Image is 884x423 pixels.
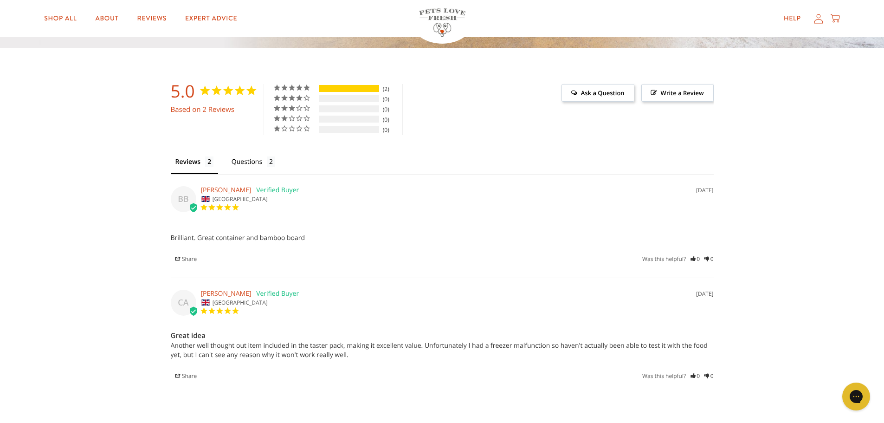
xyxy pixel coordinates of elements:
span: Based on 2 Reviews [171,104,234,116]
a: Rate review as helpful [690,255,700,263]
i: 0 [690,254,700,264]
h3: Great idea [171,330,714,341]
img: Pets Love Fresh [419,8,465,37]
strong: [PERSON_NAME] [201,186,252,195]
i: 0 [704,254,714,264]
div: Reviews [171,175,714,381]
strong: 5.0 [171,79,195,103]
strong: [PERSON_NAME] [201,289,252,298]
div: Was this helpful? [642,371,714,381]
span: Share [171,254,202,264]
p: Brilliant. Great container and bamboo board [171,234,714,243]
span: [GEOGRAPHIC_DATA] [213,299,268,306]
div: 5-Star Ratings [319,85,379,92]
span: 5-Star Rating Review [200,307,239,315]
i: 0 [704,371,714,381]
iframe: Gorgias live chat messenger [838,379,875,414]
div: BB [171,186,196,212]
a: Help [776,9,808,28]
a: Shop All [37,9,84,28]
p: Another well thought out item included in the taster pack, making it excellent value. Unfortunate... [171,341,714,360]
i: 0 [690,371,700,381]
a: About [88,9,126,28]
div: 100% [319,85,379,92]
a: Rate review as helpful [690,372,700,380]
li: Reviews [171,154,219,174]
div: [DATE] [696,290,713,298]
div: 5 ★ [273,84,317,92]
span: [GEOGRAPHIC_DATA] [213,195,268,203]
span: 5-Star Rating Review [200,203,239,212]
img: United Kingdom [201,299,210,306]
a: Rate review as not helpful [704,372,714,380]
a: Rate review as not helpful [704,255,714,263]
a: Reviews [130,9,174,28]
div: [DATE] [696,186,713,195]
a: Expert Advice [178,9,245,28]
div: Was this helpful? [642,254,714,264]
div: CA [171,290,196,316]
li: Questions [227,154,280,174]
span: Ask a Question [561,84,634,102]
span: Share [171,371,202,381]
div: 2 [381,85,400,93]
img: United Kingdom [201,196,210,202]
span: Write a Review [641,84,714,102]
